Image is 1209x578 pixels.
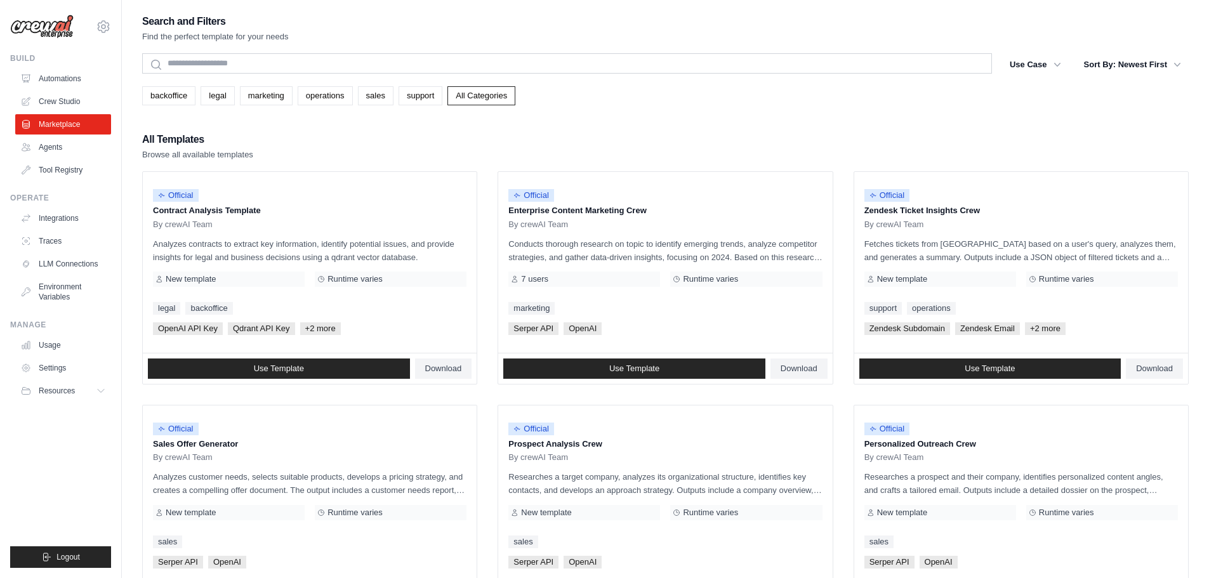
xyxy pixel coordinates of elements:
[10,193,111,203] div: Operate
[142,131,253,148] h2: All Templates
[153,237,466,264] p: Analyzes contracts to extract key information, identify potential issues, and provide insights fo...
[15,114,111,135] a: Marketplace
[15,277,111,307] a: Environment Variables
[298,86,353,105] a: operations
[508,438,822,450] p: Prospect Analysis Crew
[859,358,1121,379] a: Use Template
[153,438,466,450] p: Sales Offer Generator
[327,508,383,518] span: Runtime varies
[1076,53,1189,76] button: Sort By: Newest First
[920,556,958,568] span: OpenAI
[907,302,956,315] a: operations
[864,423,910,435] span: Official
[10,15,74,39] img: Logo
[10,53,111,63] div: Build
[15,358,111,378] a: Settings
[15,335,111,355] a: Usage
[521,274,548,284] span: 7 users
[153,204,466,217] p: Contract Analysis Template
[166,274,216,284] span: New template
[508,237,822,264] p: Conducts thorough research on topic to identify emerging trends, analyze competitor strategies, a...
[142,86,195,105] a: backoffice
[153,220,213,230] span: By crewAI Team
[864,237,1178,264] p: Fetches tickets from [GEOGRAPHIC_DATA] based on a user's query, analyzes them, and generates a su...
[864,452,924,463] span: By crewAI Team
[142,13,289,30] h2: Search and Filters
[508,556,558,568] span: Serper API
[864,220,924,230] span: By crewAI Team
[877,508,927,518] span: New template
[508,220,568,230] span: By crewAI Team
[447,86,515,105] a: All Categories
[254,364,304,374] span: Use Template
[415,358,472,379] a: Download
[15,208,111,228] a: Integrations
[208,556,246,568] span: OpenAI
[1025,322,1066,335] span: +2 more
[609,364,659,374] span: Use Template
[166,508,216,518] span: New template
[955,322,1020,335] span: Zendesk Email
[508,452,568,463] span: By crewAI Team
[683,508,738,518] span: Runtime varies
[153,470,466,497] p: Analyzes customer needs, selects suitable products, develops a pricing strategy, and creates a co...
[185,302,232,315] a: backoffice
[153,452,213,463] span: By crewAI Team
[864,302,902,315] a: support
[399,86,442,105] a: support
[864,438,1178,450] p: Personalized Outreach Crew
[153,302,180,315] a: legal
[864,535,894,548] a: sales
[56,552,80,562] span: Logout
[521,508,571,518] span: New template
[15,381,111,401] button: Resources
[39,386,75,396] span: Resources
[148,358,410,379] a: Use Template
[15,254,111,274] a: LLM Connections
[240,86,293,105] a: marketing
[508,189,554,202] span: Official
[142,148,253,161] p: Browse all available templates
[1136,364,1173,374] span: Download
[15,231,111,251] a: Traces
[508,470,822,497] p: Researches a target company, analyzes its organizational structure, identifies key contacts, and ...
[564,322,602,335] span: OpenAI
[153,189,199,202] span: Official
[864,322,950,335] span: Zendesk Subdomain
[508,535,538,548] a: sales
[877,274,927,284] span: New template
[300,322,341,335] span: +2 more
[864,556,915,568] span: Serper API
[201,86,234,105] a: legal
[15,137,111,157] a: Agents
[864,204,1178,217] p: Zendesk Ticket Insights Crew
[153,556,203,568] span: Serper API
[564,556,602,568] span: OpenAI
[781,364,817,374] span: Download
[1002,53,1069,76] button: Use Case
[508,423,554,435] span: Official
[864,470,1178,497] p: Researches a prospect and their company, identifies personalized content angles, and crafts a tai...
[10,546,111,568] button: Logout
[770,358,828,379] a: Download
[358,86,393,105] a: sales
[15,91,111,112] a: Crew Studio
[1039,274,1094,284] span: Runtime varies
[508,204,822,217] p: Enterprise Content Marketing Crew
[142,30,289,43] p: Find the perfect template for your needs
[503,358,765,379] a: Use Template
[508,322,558,335] span: Serper API
[965,364,1015,374] span: Use Template
[1126,358,1183,379] a: Download
[864,189,910,202] span: Official
[1039,508,1094,518] span: Runtime varies
[327,274,383,284] span: Runtime varies
[508,302,555,315] a: marketing
[10,320,111,330] div: Manage
[425,364,462,374] span: Download
[15,160,111,180] a: Tool Registry
[683,274,738,284] span: Runtime varies
[228,322,295,335] span: Qdrant API Key
[153,423,199,435] span: Official
[153,535,182,548] a: sales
